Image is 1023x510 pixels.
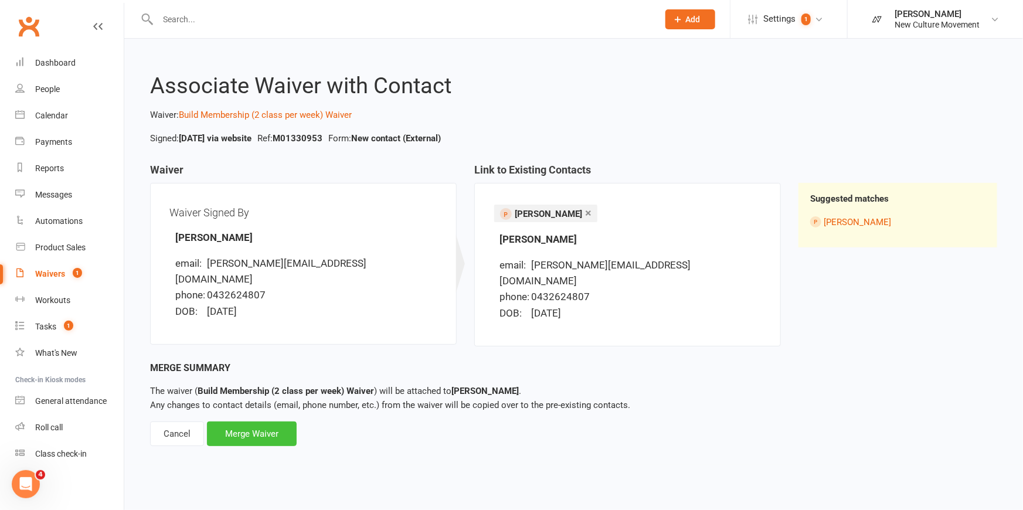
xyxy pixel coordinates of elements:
[451,386,519,396] strong: [PERSON_NAME]
[15,129,124,155] a: Payments
[150,74,997,98] h2: Associate Waiver with Contact
[895,9,980,19] div: [PERSON_NAME]
[254,131,325,145] li: Ref:
[175,304,205,319] div: DOB:
[35,243,86,252] div: Product Sales
[150,386,521,396] span: The waiver ( ) will be attached to .
[35,295,70,305] div: Workouts
[198,386,374,396] strong: Build Membership (2 class per week) Waiver
[175,232,253,243] strong: [PERSON_NAME]
[35,396,107,406] div: General attendance
[150,361,997,376] div: Merge Summary
[515,209,582,219] span: [PERSON_NAME]
[325,131,444,145] li: Form:
[35,58,76,67] div: Dashboard
[179,133,251,144] strong: [DATE] via website
[585,203,592,222] a: ×
[35,423,63,432] div: Roll call
[150,384,997,412] p: Any changes to contact details (email, phone number, etc.) from the waiver will be copied over to...
[175,257,366,285] span: [PERSON_NAME][EMAIL_ADDRESS][DOMAIN_NAME]
[474,164,781,183] h3: Link to Existing Contacts
[175,287,205,303] div: phone:
[207,289,266,301] span: 0432624807
[895,19,980,30] div: New Culture Movement
[35,190,72,199] div: Messages
[35,164,64,173] div: Reports
[15,234,124,261] a: Product Sales
[531,307,561,319] span: [DATE]
[15,414,124,441] a: Roll call
[824,217,891,227] a: [PERSON_NAME]
[154,11,650,28] input: Search...
[15,155,124,182] a: Reports
[499,259,691,287] span: [PERSON_NAME][EMAIL_ADDRESS][DOMAIN_NAME]
[14,12,43,41] a: Clubworx
[15,103,124,129] a: Calendar
[499,289,529,305] div: phone:
[35,348,77,358] div: What's New
[273,133,322,144] strong: M01330953
[12,470,40,498] iframe: Intercom live chat
[35,137,72,147] div: Payments
[35,216,83,226] div: Automations
[35,269,65,278] div: Waivers
[15,314,124,340] a: Tasks 1
[665,9,715,29] button: Add
[499,233,577,245] strong: [PERSON_NAME]
[865,8,889,31] img: thumb_image1748164043.png
[207,305,237,317] span: [DATE]
[15,441,124,467] a: Class kiosk mode
[64,321,73,331] span: 1
[531,291,590,302] span: 0432624807
[801,13,811,25] span: 1
[175,256,205,271] div: email:
[15,208,124,234] a: Automations
[15,182,124,208] a: Messages
[499,257,529,273] div: email:
[351,133,441,144] strong: New contact (External)
[35,322,56,331] div: Tasks
[207,421,297,446] div: Merge Waiver
[179,110,352,120] a: Build Membership (2 class per week) Waiver
[150,421,204,446] div: Cancel
[686,15,701,24] span: Add
[499,305,529,321] div: DOB:
[15,388,124,414] a: General attendance kiosk mode
[36,470,45,480] span: 4
[35,449,87,458] div: Class check-in
[15,340,124,366] a: What's New
[169,202,437,223] div: Waiver Signed By
[763,6,796,32] span: Settings
[15,76,124,103] a: People
[147,131,254,145] li: Signed:
[35,111,68,120] div: Calendar
[15,50,124,76] a: Dashboard
[810,193,889,204] strong: Suggested matches
[15,261,124,287] a: Waivers 1
[15,287,124,314] a: Workouts
[150,164,457,183] h3: Waiver
[35,84,60,94] div: People
[73,268,82,278] span: 1
[150,108,997,122] p: Waiver:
